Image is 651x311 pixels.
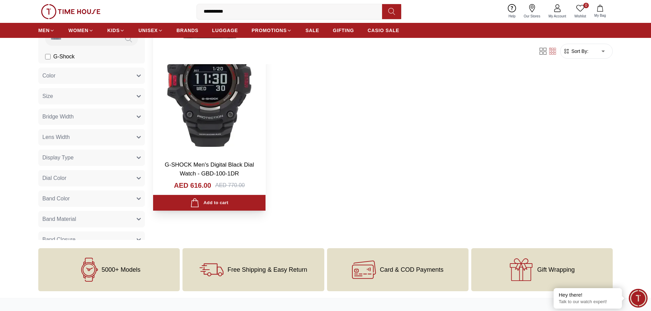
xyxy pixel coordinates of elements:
[42,174,66,182] span: Dial Color
[41,4,100,19] img: ...
[38,211,145,227] button: Band Material
[107,27,120,34] span: KIDS
[38,68,145,84] button: Color
[629,289,648,308] div: Chat Widget
[570,48,588,55] span: Sort By:
[45,54,51,59] input: G-Shock
[228,266,307,273] span: Free Shipping & Easy Return
[165,161,254,177] a: G-SHOCK Men's Digital Black Dial Watch - GBD-100-1DR
[590,3,610,19] button: My Bag
[38,129,145,145] button: Lens Width
[107,24,125,37] a: KIDS
[38,190,145,207] button: Band Color
[563,48,588,55] button: Sort By:
[53,53,74,61] span: G-Shock
[68,24,94,37] a: WOMEN
[42,113,74,121] span: Bridge Width
[42,215,76,223] span: Band Material
[38,24,55,37] a: MEN
[38,109,145,125] button: Bridge Width
[583,3,589,8] span: 0
[521,14,543,19] span: Our Stores
[42,92,53,100] span: Size
[592,13,609,18] span: My Bag
[520,3,544,20] a: Our Stores
[559,299,617,305] p: Talk to our watch expert!
[38,150,145,166] button: Display Type
[212,27,238,34] span: LUGGAGE
[506,14,518,19] span: Help
[38,88,145,104] button: Size
[38,27,50,34] span: MEN
[138,27,158,34] span: UNISEX
[177,24,199,37] a: BRANDS
[174,181,211,190] h4: AED 616.00
[215,181,245,189] div: AED 770.00
[42,133,70,141] span: Lens Width
[68,27,89,34] span: WOMEN
[546,14,569,19] span: My Account
[368,27,399,34] span: CASIO SALE
[368,24,399,37] a: CASIO SALE
[153,195,266,211] button: Add to cart
[212,24,238,37] a: LUGGAGE
[177,27,199,34] span: BRANDS
[333,27,354,34] span: GIFTING
[190,198,228,208] div: Add to cart
[504,3,520,20] a: Help
[252,27,287,34] span: PROMOTIONS
[333,24,354,37] a: GIFTING
[572,14,589,19] span: Wishlist
[380,266,444,273] span: Card & COD Payments
[252,24,292,37] a: PROMOTIONS
[559,292,617,298] div: Hey there!
[306,27,319,34] span: SALE
[38,170,145,186] button: Dial Color
[101,266,140,273] span: 5000+ Models
[570,3,590,20] a: 0Wishlist
[153,8,266,155] img: G-SHOCK Men's Digital Black Dial Watch - GBD-100-1DR
[42,154,73,162] span: Display Type
[537,266,575,273] span: Gift Wrapping
[138,24,163,37] a: UNISEX
[38,231,145,248] button: Band Closure
[306,24,319,37] a: SALE
[42,195,70,203] span: Band Color
[42,236,76,244] span: Band Closure
[42,72,55,80] span: Color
